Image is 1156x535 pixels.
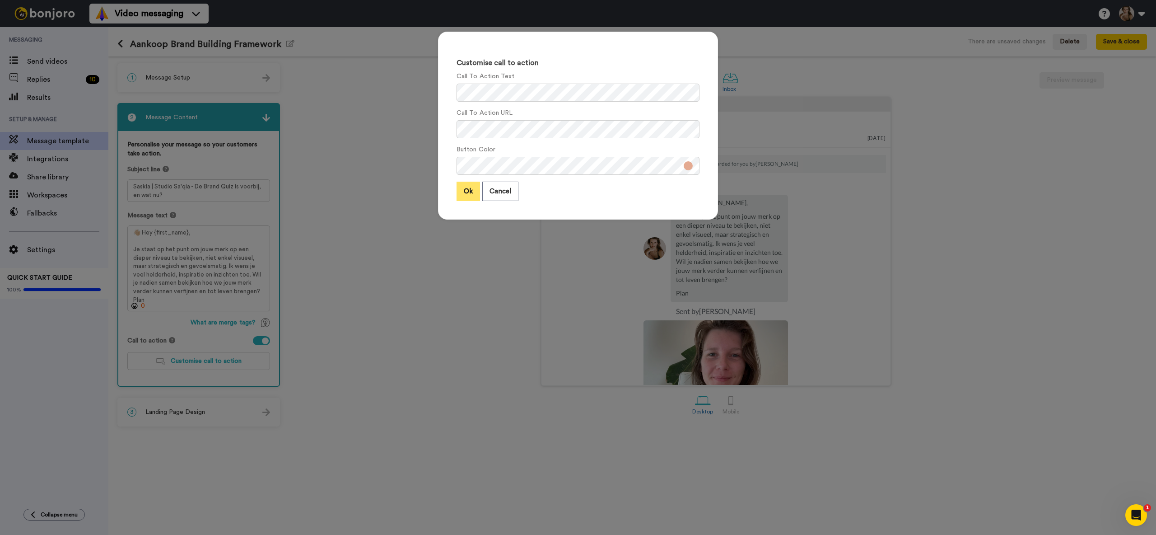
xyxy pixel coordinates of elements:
button: Cancel [482,182,518,201]
label: Button Color [457,145,495,155]
button: Ok [457,182,480,201]
label: Call To Action Text [457,72,515,81]
iframe: Intercom live chat [1125,504,1147,526]
h3: Customise call to action [457,59,699,67]
span: 1 [1144,504,1151,512]
label: Call To Action URL [457,108,513,118]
